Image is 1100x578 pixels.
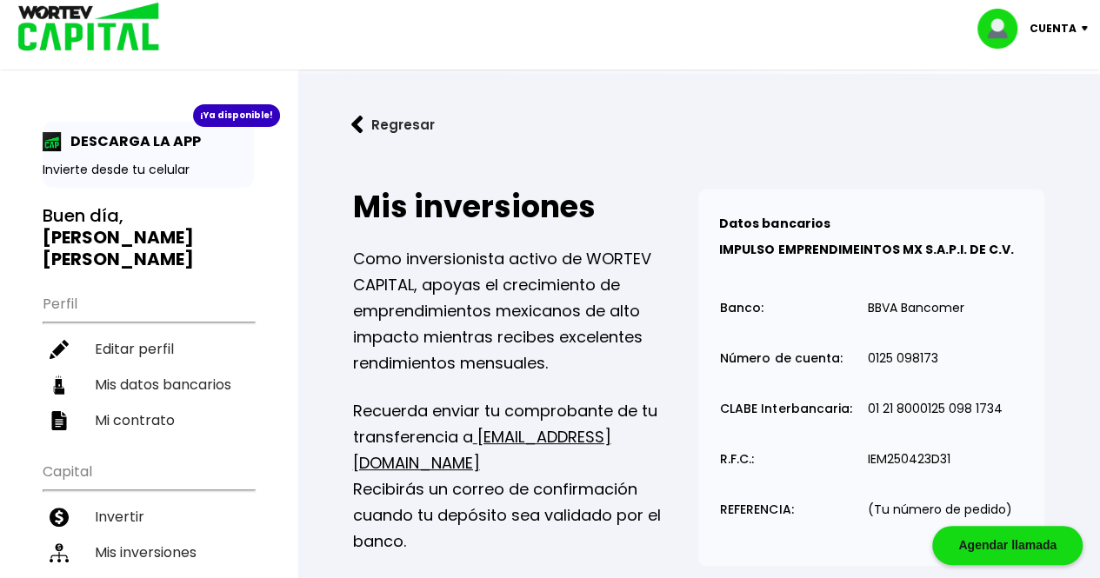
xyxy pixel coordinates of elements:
img: flecha izquierda [351,116,363,134]
b: IMPULSO EMPRENDIMEINTOS MX S.A.P.I. DE C.V. [719,241,1013,258]
p: R.F.C.: [720,453,754,466]
p: Banco: [720,302,763,315]
b: Datos bancarios [719,215,830,232]
a: Editar perfil [43,331,254,367]
b: [PERSON_NAME] [PERSON_NAME] [43,225,194,271]
img: app-icon [43,132,62,151]
p: CLABE Interbancaria: [720,402,851,415]
p: Cuenta [1030,16,1077,42]
h2: Mis inversiones [353,189,699,224]
p: 0125 098173 [867,352,937,365]
img: editar-icon.952d3147.svg [50,340,69,359]
p: Recuerda enviar tu comprobante de tu transferencia a Recibirás un correo de confirmación cuando t... [353,398,699,555]
div: Agendar llamada [932,526,1083,565]
h3: Buen día, [43,205,254,270]
p: (Tu número de pedido) [867,503,1011,516]
p: IEM250423D31 [867,453,950,466]
a: Mis datos bancarios [43,367,254,402]
button: Regresar [325,102,461,148]
p: DESCARGA LA APP [62,130,201,152]
a: Invertir [43,499,254,535]
ul: Perfil [43,284,254,438]
a: [EMAIL_ADDRESS][DOMAIN_NAME] [353,426,611,474]
p: 01 21 8000125 098 1734 [867,402,1002,415]
img: invertir-icon.b3b967d7.svg [50,508,69,527]
p: REFERENCIA: [720,503,793,516]
img: inversiones-icon.6695dc30.svg [50,543,69,562]
img: profile-image [977,9,1030,49]
a: flecha izquierdaRegresar [325,102,1072,148]
p: Número de cuenta: [720,352,842,365]
div: ¡Ya disponible! [193,104,280,127]
p: Como inversionista activo de WORTEV CAPITAL, apoyas el crecimiento de emprendimientos mexicanos d... [353,246,699,376]
img: datos-icon.10cf9172.svg [50,375,69,395]
a: Mis inversiones [43,535,254,570]
img: icon-down [1077,26,1100,31]
p: BBVA Bancomer [867,302,963,315]
p: Invierte desde tu celular [43,161,254,179]
img: contrato-icon.f2db500c.svg [50,411,69,430]
a: Mi contrato [43,402,254,438]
